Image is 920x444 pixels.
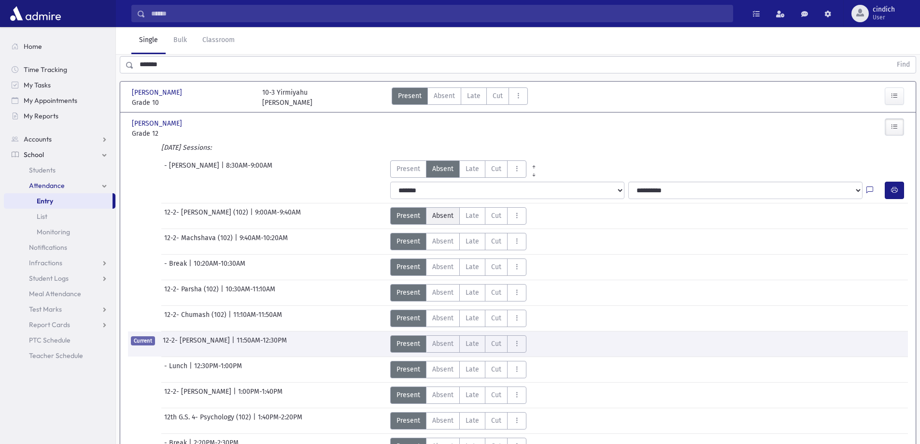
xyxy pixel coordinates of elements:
[29,274,69,283] span: Student Logs
[24,96,77,105] span: My Appointments
[467,91,481,101] span: Late
[132,87,184,98] span: [PERSON_NAME]
[145,5,733,22] input: Search
[29,166,56,174] span: Students
[491,364,501,374] span: Cut
[163,335,232,353] span: 12-2- [PERSON_NAME]
[4,255,115,271] a: Infractions
[164,207,250,225] span: 12-2- [PERSON_NAME] (102)
[29,305,62,314] span: Test Marks
[226,160,272,178] span: 8:30AM-9:00AM
[4,348,115,363] a: Teacher Schedule
[232,335,237,353] span: |
[491,262,501,272] span: Cut
[4,209,115,224] a: List
[189,258,194,276] span: |
[466,313,479,323] span: Late
[4,131,115,147] a: Accounts
[164,284,221,301] span: 12-2- Parsha (102)
[221,160,226,178] span: |
[390,310,526,327] div: AttTypes
[396,339,420,349] span: Present
[396,262,420,272] span: Present
[262,87,312,108] div: 10-3 Yirmiyahu [PERSON_NAME]
[132,129,253,139] span: Grade 12
[390,258,526,276] div: AttTypes
[466,390,479,400] span: Late
[390,160,541,178] div: AttTypes
[189,361,194,378] span: |
[432,236,453,246] span: Absent
[4,108,115,124] a: My Reports
[491,211,501,221] span: Cut
[255,207,301,225] span: 9:00AM-9:40AM
[258,412,302,430] span: 1:40PM-2:20PM
[164,310,228,327] span: 12-2- Chumash (102)
[131,336,155,345] span: Current
[4,286,115,301] a: Meal Attendance
[37,228,70,236] span: Monitoring
[164,387,233,404] span: 12-2- [PERSON_NAME]
[396,236,420,246] span: Present
[432,313,453,323] span: Absent
[132,98,253,108] span: Grade 10
[390,361,526,378] div: AttTypes
[432,262,453,272] span: Absent
[396,390,420,400] span: Present
[390,387,526,404] div: AttTypes
[194,361,242,378] span: 12:30PM-1:00PM
[4,224,115,240] a: Monitoring
[432,364,453,374] span: Absent
[396,164,420,174] span: Present
[37,212,47,221] span: List
[4,317,115,332] a: Report Cards
[432,415,453,426] span: Absent
[390,207,526,225] div: AttTypes
[238,387,283,404] span: 1:00PM-1:40PM
[432,339,453,349] span: Absent
[164,361,189,378] span: - Lunch
[390,412,526,430] div: AttTypes
[491,287,501,298] span: Cut
[526,168,541,176] a: All Later
[493,91,503,101] span: Cut
[226,284,275,301] span: 10:30AM-11:10AM
[526,160,541,168] a: All Prior
[396,364,420,374] span: Present
[37,197,53,205] span: Entry
[466,364,479,374] span: Late
[891,57,916,73] button: Find
[4,77,115,93] a: My Tasks
[466,164,479,174] span: Late
[29,258,62,267] span: Infractions
[4,162,115,178] a: Students
[24,65,67,74] span: Time Tracking
[392,87,528,108] div: AttTypes
[164,233,235,250] span: 12-2- Machshava (102)
[390,284,526,301] div: AttTypes
[29,289,81,298] span: Meal Attendance
[491,339,501,349] span: Cut
[166,27,195,54] a: Bulk
[432,287,453,298] span: Absent
[396,211,420,221] span: Present
[491,313,501,323] span: Cut
[29,243,67,252] span: Notifications
[466,415,479,426] span: Late
[4,240,115,255] a: Notifications
[164,258,189,276] span: - Break
[432,390,453,400] span: Absent
[29,320,70,329] span: Report Cards
[491,415,501,426] span: Cut
[24,135,52,143] span: Accounts
[396,415,420,426] span: Present
[390,233,526,250] div: AttTypes
[29,181,65,190] span: Attendance
[8,4,63,23] img: AdmirePro
[491,390,501,400] span: Cut
[4,193,113,209] a: Entry
[29,351,83,360] span: Teacher Schedule
[4,332,115,348] a: PTC Schedule
[4,93,115,108] a: My Appointments
[161,143,212,152] i: [DATE] Sessions:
